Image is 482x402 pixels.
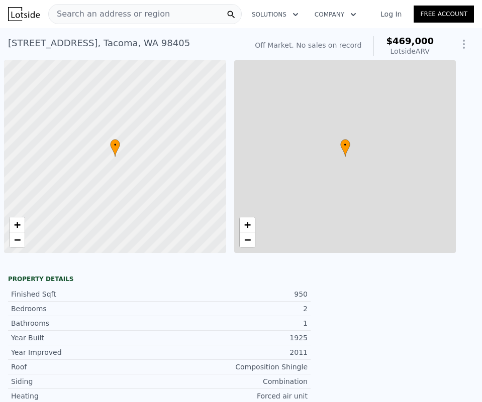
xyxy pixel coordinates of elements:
[11,289,159,299] div: Finished Sqft
[240,232,255,247] a: Zoom out
[8,36,190,50] div: [STREET_ADDRESS] , Tacoma , WA 98405
[11,362,159,372] div: Roof
[414,6,474,23] a: Free Account
[14,218,21,231] span: +
[11,391,159,401] div: Heating
[244,218,250,231] span: +
[386,46,434,56] div: Lotside ARV
[340,139,350,157] div: •
[386,36,434,46] span: $469,000
[110,139,120,157] div: •
[244,233,250,246] span: −
[11,347,159,357] div: Year Improved
[159,347,308,357] div: 2011
[49,8,170,20] span: Search an address or region
[454,34,474,54] button: Show Options
[159,289,308,299] div: 950
[159,391,308,401] div: Forced air unit
[307,6,364,24] button: Company
[159,333,308,343] div: 1925
[14,233,21,246] span: −
[244,6,307,24] button: Solutions
[11,376,159,386] div: Siding
[11,318,159,328] div: Bathrooms
[159,304,308,314] div: 2
[8,275,311,283] div: Property details
[11,333,159,343] div: Year Built
[255,40,361,50] div: Off Market. No sales on record
[159,376,308,386] div: Combination
[340,141,350,150] span: •
[159,362,308,372] div: Composition Shingle
[11,304,159,314] div: Bedrooms
[10,232,25,247] a: Zoom out
[8,7,40,21] img: Lotside
[368,9,414,19] a: Log In
[159,318,308,328] div: 1
[240,217,255,232] a: Zoom in
[10,217,25,232] a: Zoom in
[110,141,120,150] span: •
